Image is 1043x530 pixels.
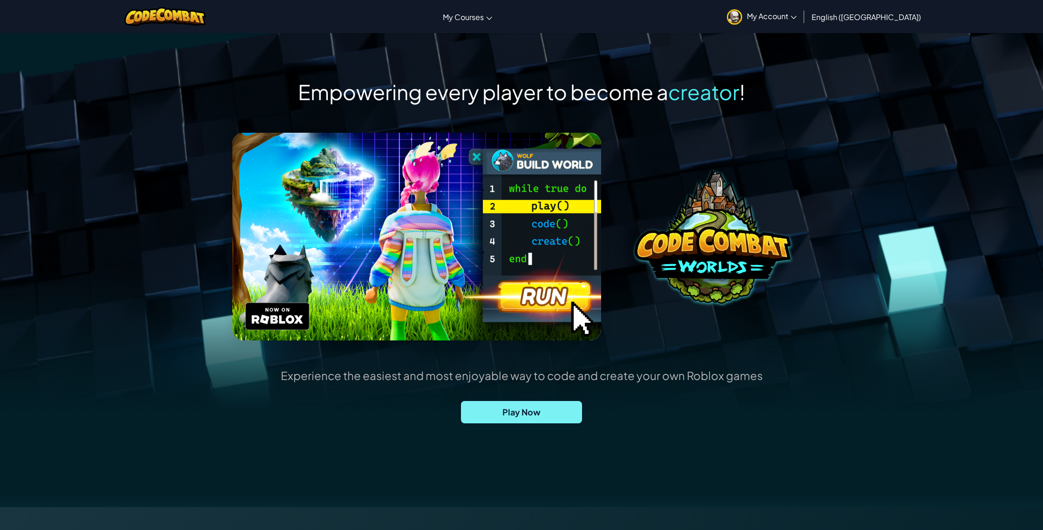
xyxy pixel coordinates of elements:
span: Empowering every player to become a [298,79,668,105]
span: English ([GEOGRAPHIC_DATA]) [812,12,921,22]
a: My Courses [438,4,497,29]
span: My Account [747,11,797,21]
img: avatar [727,9,742,25]
a: English ([GEOGRAPHIC_DATA]) [807,4,926,29]
a: My Account [722,2,801,31]
p: Experience the easiest and most enjoyable way to code and create your own Roblox games [281,368,763,382]
a: Play Now [461,401,582,423]
img: CodeCombat logo [124,7,206,26]
img: coco-worlds-no-desc.png [635,170,791,304]
span: My Courses [443,12,484,22]
span: creator [668,79,739,105]
span: ! [739,79,745,105]
img: header.png [232,133,602,340]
